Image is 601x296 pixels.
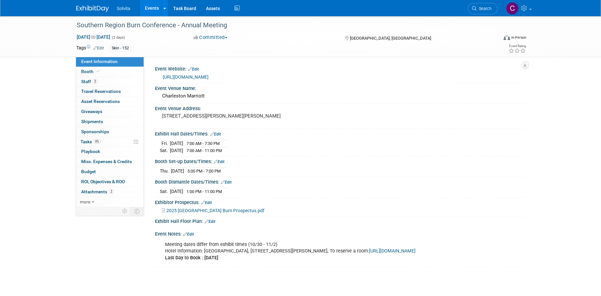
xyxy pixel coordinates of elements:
[506,2,518,15] img: Cindy Miller
[76,147,144,157] a: Playbook
[369,248,416,254] a: [URL][DOMAIN_NAME]
[191,34,230,41] button: Committed
[160,188,170,195] td: Sat.
[81,69,101,74] span: Booth
[76,107,144,117] a: Giveaways
[81,89,121,94] span: Travel Reservations
[163,74,209,80] a: [URL][DOMAIN_NAME]
[76,34,110,40] span: [DATE] [DATE]
[210,132,221,136] a: Edit
[155,216,525,225] div: Exhibit Hall Floor Plan:
[90,34,96,40] span: to
[74,19,488,31] div: Southern Region Burn Conference - Annual Meeting
[160,168,171,174] td: Thu.
[155,177,525,186] div: Booth Dismantle Dates/Times:
[93,46,104,50] a: Edit
[80,199,90,204] span: more
[119,207,131,215] td: Personalize Event Tab Strip
[76,137,144,147] a: Tasks0%
[155,157,525,165] div: Booth Set-up Dates/Times:
[511,35,526,40] div: In-Person
[81,159,132,164] span: Misc. Expenses & Credits
[186,189,222,194] span: 1:00 PM - 11:00 PM
[81,169,96,174] span: Budget
[155,198,525,206] div: Exhibitor Prospectus:
[171,168,184,174] td: [DATE]
[201,200,212,205] a: Edit
[81,109,102,114] span: Giveaways
[214,160,224,164] a: Edit
[117,6,130,11] span: Solvita
[81,119,103,124] span: Shipments
[155,84,525,92] div: Event Venue Name:
[96,70,100,73] i: Booth reservation complete
[76,117,144,127] a: Shipments
[160,140,170,147] td: Fri.
[468,3,498,14] a: Search
[459,34,526,44] div: Event Format
[76,197,144,207] a: more
[155,229,525,238] div: Event Notes:
[94,139,101,144] span: 0%
[109,189,114,194] span: 2
[205,219,215,224] a: Edit
[170,147,183,154] td: [DATE]
[76,67,144,77] a: Booth
[155,129,525,137] div: Exhibit Hall Dates/Times:
[131,207,144,215] td: Toggle Event Tabs
[162,208,264,213] a: 2025 [GEOGRAPHIC_DATA] Burn Prospectus.pdf
[504,35,510,40] img: Format-Inperson.png
[477,6,492,11] span: Search
[508,45,526,48] div: Event Rating
[221,180,232,185] a: Edit
[350,36,431,41] span: [GEOGRAPHIC_DATA], [GEOGRAPHIC_DATA]
[81,149,100,154] span: Playbook
[76,87,144,97] a: Travel Reservations
[183,232,194,237] a: Edit
[76,57,144,67] a: Event Information
[76,167,144,177] a: Budget
[166,208,264,213] span: 2025 [GEOGRAPHIC_DATA] Burn Prospectus.pdf
[76,6,109,12] img: ExhibitDay
[76,127,144,137] a: Sponsorships
[155,104,525,112] div: Event Venue Address:
[76,45,104,52] td: Tags
[155,64,525,72] div: Event Website:
[188,67,199,71] a: Edit
[110,45,131,52] div: Skin - 152
[76,177,144,187] a: ROI, Objectives & ROO
[170,188,183,195] td: [DATE]
[186,141,220,146] span: 7:00 AM - 7:30 PM
[81,129,109,134] span: Sponsorships
[81,99,120,104] span: Asset Reservations
[81,139,101,144] span: Tasks
[81,179,125,184] span: ROI, Objectives & ROO
[76,77,144,87] a: Staff2
[160,147,170,154] td: Sat.
[93,79,97,84] span: 2
[81,79,97,84] span: Staff
[160,91,520,101] div: Charleston Marriott
[76,187,144,197] a: Attachments2
[81,189,114,194] span: Attachments
[170,140,183,147] td: [DATE]
[187,169,221,174] span: 5:00 PM - 7:00 PM
[111,35,125,40] span: (2 days)
[165,255,218,261] b: Last Day to Book : [DATE]
[81,59,118,64] span: Event Information
[160,238,453,264] div: Meeting dates differ from exhibit times (10/30 - 11/2) Hotel Information: [GEOGRAPHIC_DATA], [STR...
[186,148,222,153] span: 7:00 AM - 11:00 PM
[76,97,144,107] a: Asset Reservations
[76,157,144,167] a: Misc. Expenses & Credits
[162,113,302,119] pre: [STREET_ADDRESS][PERSON_NAME][PERSON_NAME]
